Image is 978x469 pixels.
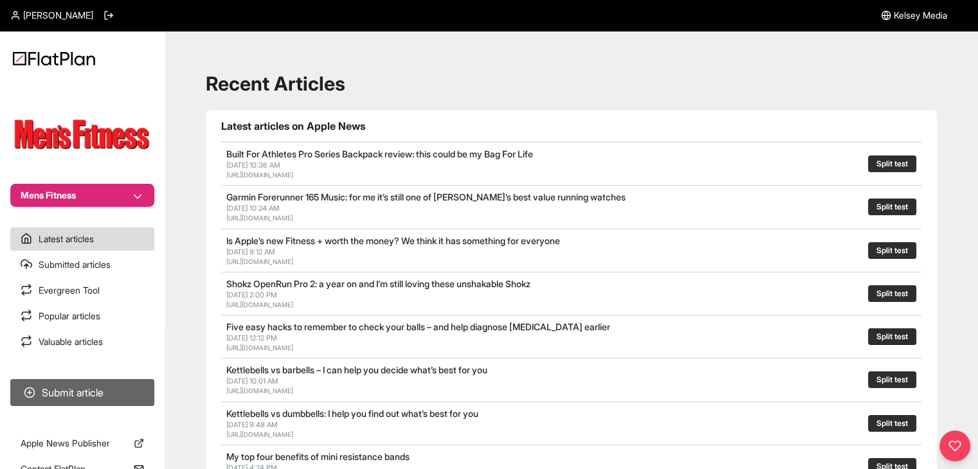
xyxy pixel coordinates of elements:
[10,330,154,353] a: Valuable articles
[221,118,921,134] h1: Latest articles on Apple News
[868,155,916,172] button: Split test
[226,148,533,159] a: Built For Athletes Pro Series Backpack review: this could be my Bag For Life
[226,387,293,394] a: [URL][DOMAIN_NAME]
[226,235,560,246] a: Is Apple’s new Fitness + worth the money? We think it has something for everyone
[226,420,278,429] span: [DATE] 9:48 AM
[10,253,154,276] a: Submitted articles
[226,161,280,170] span: [DATE] 10:36 AM
[226,333,277,342] span: [DATE] 12:12 PM
[10,9,93,22] a: [PERSON_NAME]
[226,344,293,351] a: [URL][DOMAIN_NAME]
[226,290,277,299] span: [DATE] 2:00 PM
[226,258,293,265] a: [URL][DOMAIN_NAME]
[868,328,916,345] button: Split test
[10,379,154,406] button: Submit article
[868,415,916,432] button: Split test
[226,204,280,213] span: [DATE] 10:24 AM
[226,376,278,385] span: [DATE] 10:01 AM
[868,199,916,215] button: Split test
[10,184,154,207] button: Mens Fitness
[226,171,293,179] a: [URL][DOMAIN_NAME]
[10,432,154,455] a: Apple News Publisher
[226,214,293,222] a: [URL][DOMAIN_NAME]
[226,451,410,462] a: My top four benefits of mini resistance bands
[226,364,487,375] a: Kettlebells vs barbells – I can help you decide what’s best for you
[226,301,293,308] a: [URL][DOMAIN_NAME]
[868,371,916,388] button: Split test
[10,113,154,158] img: Publication Logo
[226,247,275,256] span: [DATE] 9:12 AM
[226,191,626,202] a: Garmin Forerunner 165 Music: for me it’s still one of [PERSON_NAME]’s best value running watches
[226,278,530,289] a: Shokz OpenRun Pro 2: a year on and I’m still loving these unshakable Shokz
[13,51,95,66] img: Logo
[10,305,154,328] a: Popular articles
[868,242,916,259] button: Split test
[868,285,916,302] button: Split test
[226,430,293,438] a: [URL][DOMAIN_NAME]
[23,9,93,22] span: [PERSON_NAME]
[206,72,937,95] h1: Recent Articles
[10,227,154,251] a: Latest articles
[894,9,947,22] span: Kelsey Media
[226,321,610,332] a: Five easy hacks to remember to check your balls – and help diagnose [MEDICAL_DATA] earlier
[226,408,478,419] a: Kettlebells vs dumbbells: I help you find out what’s best for you
[10,279,154,302] a: Evergreen Tool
